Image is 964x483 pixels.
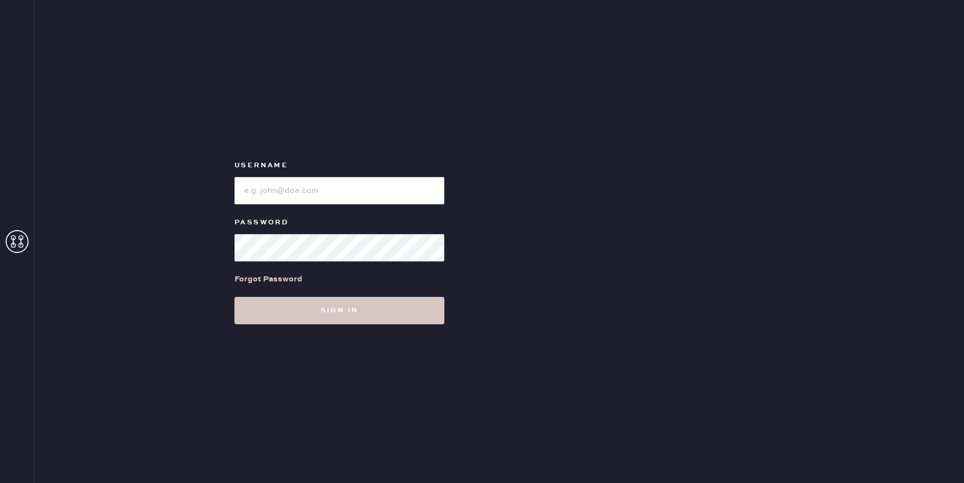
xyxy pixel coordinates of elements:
input: e.g. john@doe.com [234,177,444,204]
label: Username [234,159,444,172]
div: Forgot Password [234,273,302,285]
button: Sign in [234,297,444,324]
a: Forgot Password [234,261,302,297]
label: Password [234,216,444,230]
